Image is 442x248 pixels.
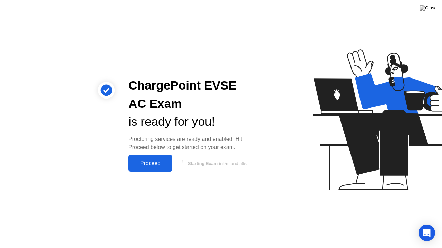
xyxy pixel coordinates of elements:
div: ChargePoint EVSE AC Exam [128,76,257,113]
div: Open Intercom Messenger [419,225,435,241]
img: Close [420,5,437,11]
div: Proctoring services are ready and enabled. Hit Proceed below to get started on your exam. [128,135,257,152]
div: is ready for you! [128,113,257,131]
button: Starting Exam in9m and 56s [176,157,257,170]
div: Proceed [131,160,170,166]
span: 9m and 56s [223,161,247,166]
button: Proceed [128,155,172,172]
